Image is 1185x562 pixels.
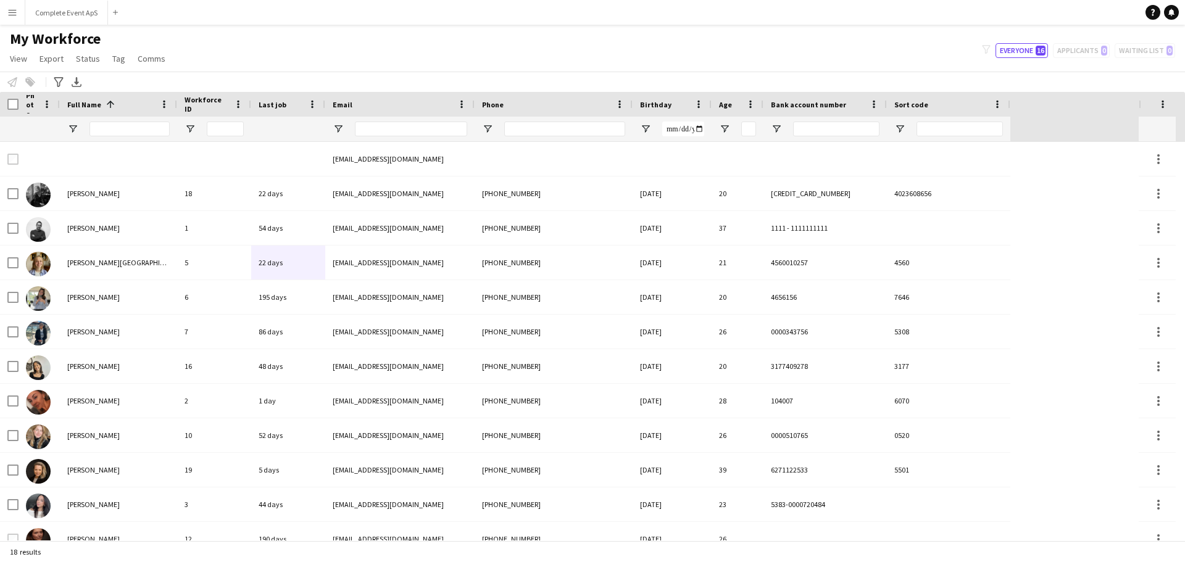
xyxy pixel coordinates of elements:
[26,252,51,276] img: Emilie Budde-Lund
[355,122,467,136] input: Email Filter Input
[26,217,51,242] img: Christian Brøckner
[76,53,100,64] span: Status
[26,355,51,380] img: Ida Lillie
[475,280,633,314] div: [PHONE_NUMBER]
[894,189,931,198] span: 4023608656
[771,362,808,371] span: 3177409278
[633,211,712,245] div: [DATE]
[325,280,475,314] div: [EMAIL_ADDRESS][DOMAIN_NAME]
[475,176,633,210] div: [PHONE_NUMBER]
[177,246,251,279] div: 5
[793,122,879,136] input: Bank account number Filter Input
[69,75,84,89] app-action-btn: Export XLSX
[26,459,51,484] img: Louise Stoltze Møller
[26,91,38,118] span: Photo
[67,362,120,371] span: [PERSON_NAME]
[475,349,633,383] div: [PHONE_NUMBER]
[177,280,251,314] div: 6
[177,418,251,452] div: 10
[67,327,120,336] span: [PERSON_NAME]
[325,418,475,452] div: [EMAIL_ADDRESS][DOMAIN_NAME]
[771,465,808,474] span: 6271122533
[325,246,475,279] div: [EMAIL_ADDRESS][DOMAIN_NAME]
[325,522,475,556] div: [EMAIL_ADDRESS][DOMAIN_NAME]
[475,384,633,418] div: [PHONE_NUMBER]
[177,384,251,418] div: 2
[325,315,475,349] div: [EMAIL_ADDRESS][DOMAIN_NAME]
[185,123,196,134] button: Open Filter Menu
[10,53,27,64] span: View
[719,100,732,109] span: Age
[894,327,909,336] span: 5308
[251,246,325,279] div: 22 days
[475,246,633,279] div: [PHONE_NUMBER]
[771,396,793,405] span: 104007
[771,500,825,509] span: 5383-0000720484
[177,522,251,556] div: 12
[719,123,730,134] button: Open Filter Menu
[712,315,763,349] div: 26
[7,534,19,545] input: Row Selection is disabled for this row (unchecked)
[251,211,325,245] div: 54 days
[475,418,633,452] div: [PHONE_NUMBER]
[251,315,325,349] div: 86 days
[26,494,51,518] img: Maria Boujakhrout
[5,51,32,67] a: View
[633,384,712,418] div: [DATE]
[482,100,504,109] span: Phone
[894,431,909,440] span: 0520
[333,100,352,109] span: Email
[633,176,712,210] div: [DATE]
[475,522,633,556] div: [PHONE_NUMBER]
[67,465,120,474] span: [PERSON_NAME]
[67,431,120,440] span: [PERSON_NAME]
[251,522,325,556] div: 190 days
[251,349,325,383] div: 48 days
[482,123,493,134] button: Open Filter Menu
[26,424,51,449] img: Louise Mühlmann
[71,51,105,67] a: Status
[712,522,763,556] div: 26
[251,176,325,210] div: 22 days
[177,349,251,383] div: 16
[26,528,51,553] img: Marie Espenhain
[633,522,712,556] div: [DATE]
[712,211,763,245] div: 37
[894,396,909,405] span: 6070
[325,487,475,521] div: [EMAIL_ADDRESS][DOMAIN_NAME]
[251,384,325,418] div: 1 day
[251,487,325,521] div: 44 days
[26,321,51,345] img: Feaven Felleke
[741,122,756,136] input: Age Filter Input
[475,487,633,521] div: [PHONE_NUMBER]
[633,315,712,349] div: [DATE]
[771,100,846,109] span: Bank account number
[35,51,69,67] a: Export
[917,122,1003,136] input: Sort code Filter Input
[251,280,325,314] div: 195 days
[325,453,475,487] div: [EMAIL_ADDRESS][DOMAIN_NAME]
[177,211,251,245] div: 1
[51,75,66,89] app-action-btn: Advanced filters
[894,465,909,474] span: 5501
[640,123,651,134] button: Open Filter Menu
[633,246,712,279] div: [DATE]
[177,453,251,487] div: 19
[1036,46,1046,56] span: 16
[712,349,763,383] div: 20
[771,431,808,440] span: 0000510765
[133,51,170,67] a: Comms
[185,95,229,114] span: Workforce ID
[25,1,108,25] button: Complete Event ApS
[640,100,671,109] span: Birthday
[89,122,170,136] input: Full Name Filter Input
[333,123,344,134] button: Open Filter Menu
[251,418,325,452] div: 52 days
[7,154,19,165] input: Row Selection is disabled for this row (unchecked)
[325,384,475,418] div: [EMAIL_ADDRESS][DOMAIN_NAME]
[712,453,763,487] div: 39
[771,123,782,134] button: Open Filter Menu
[712,384,763,418] div: 28
[325,176,475,210] div: [EMAIL_ADDRESS][DOMAIN_NAME]
[894,362,909,371] span: 3177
